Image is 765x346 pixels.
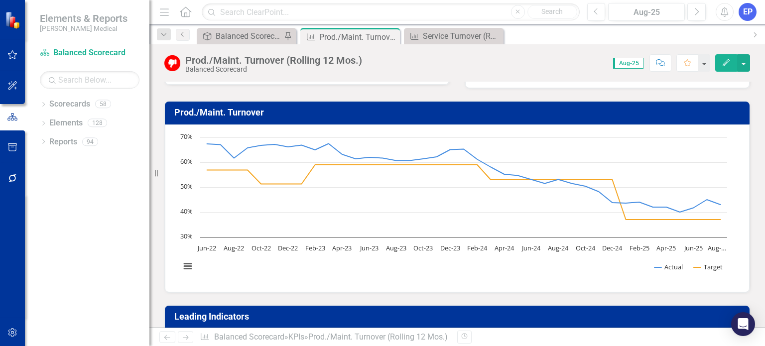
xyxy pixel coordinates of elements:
text: Apr-23 [332,243,352,252]
input: Search Below... [40,71,139,89]
input: Search ClearPoint... [202,3,579,21]
svg: Interactive chart [175,132,732,282]
img: Below Target [164,55,180,71]
text: Oct-22 [252,243,271,252]
div: 94 [82,137,98,146]
text: 30% [180,231,193,240]
text: Feb-23 [305,243,325,252]
div: Balanced Scorecard (Daily Huddle) [216,30,281,42]
div: Chart. Highcharts interactive chart. [175,132,739,282]
text: Dec-22 [278,243,298,252]
text: Apr-25 [656,243,676,252]
a: Balanced Scorecard [40,47,139,59]
text: Dec-23 [440,243,460,252]
text: Aug-22 [224,243,244,252]
text: Oct-24 [576,243,596,252]
h3: Leading Indicators [174,312,744,322]
text: Aug-24 [548,243,569,252]
button: EP [739,3,757,21]
button: View chart menu, Chart [181,259,195,273]
text: Feb-24 [467,243,488,252]
button: Show Actual [654,262,683,271]
span: Aug-25 [613,58,643,69]
text: Apr-24 [495,243,514,252]
text: Jun-24 [521,243,541,252]
div: Aug-25 [612,6,681,18]
text: 70% [180,132,193,141]
span: Elements & Reports [40,12,127,24]
a: Service Turnover (Rolling 12 Mos.) [406,30,501,42]
text: 40% [180,207,193,216]
text: Feb-25 [630,243,649,252]
a: Balanced Scorecard (Daily Huddle) [199,30,281,42]
text: Jun-23 [359,243,379,252]
img: ClearPoint Strategy [5,11,22,29]
text: Aug-… [708,243,726,252]
div: » » [200,332,450,343]
text: Oct-23 [413,243,433,252]
button: Show Target [694,262,723,271]
a: Balanced Scorecard [214,332,284,342]
div: Prod./Maint. Turnover (Rolling 12 Mos.) [185,55,362,66]
h3: Prod./Maint. Turnover [174,108,744,117]
div: 128 [88,119,107,127]
text: Dec-24 [602,243,623,252]
text: Jun-22 [197,243,216,252]
text: 60% [180,157,193,166]
small: [PERSON_NAME] Medical [40,24,127,32]
button: Aug-25 [608,3,685,21]
a: Scorecards [49,99,90,110]
a: KPIs [288,332,304,342]
div: Service Turnover (Rolling 12 Mos.) [423,30,501,42]
div: Open Intercom Messenger [731,312,755,336]
text: Jun-25 [683,243,703,252]
a: Elements [49,117,83,129]
div: 58 [95,100,111,109]
div: Prod./Maint. Turnover (Rolling 12 Mos.) [308,332,448,342]
div: Balanced Scorecard [185,66,362,73]
button: Search [527,5,577,19]
a: Reports [49,136,77,148]
text: Aug-23 [386,243,406,252]
text: 50% [180,182,193,191]
div: Prod./Maint. Turnover (Rolling 12 Mos.) [319,31,397,43]
span: Search [541,7,563,15]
